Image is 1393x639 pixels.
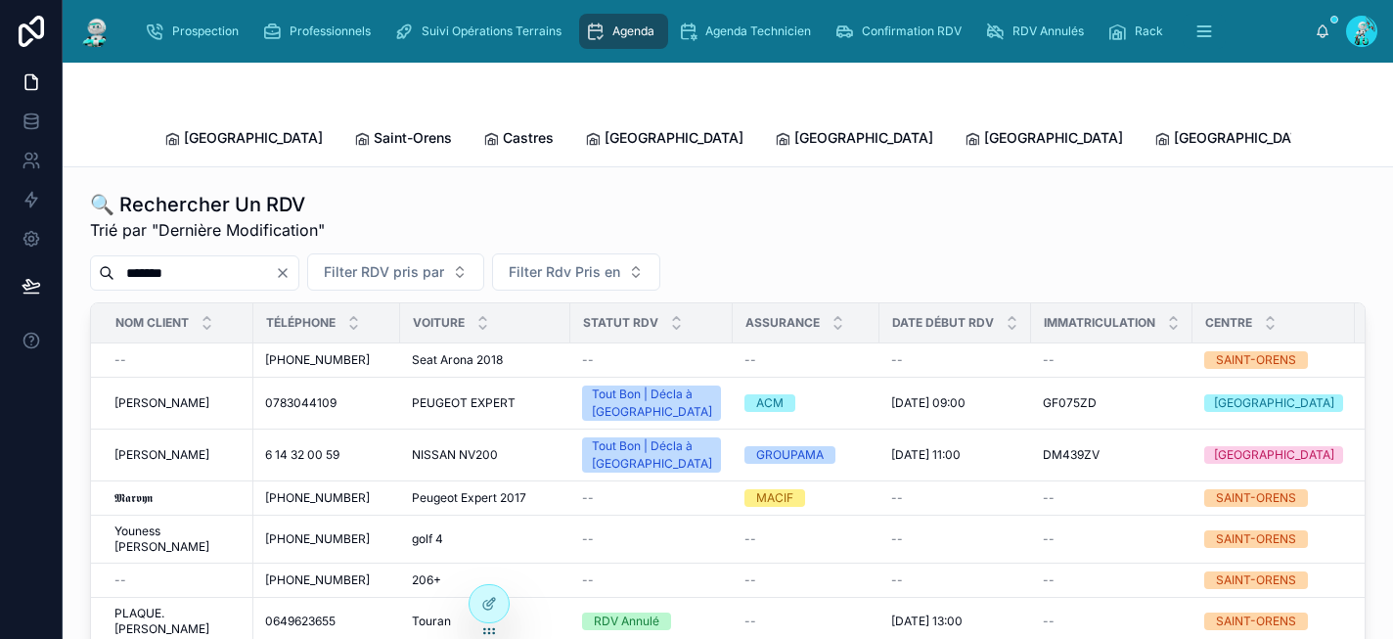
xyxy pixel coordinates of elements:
a: PLAQUE.[PERSON_NAME] [114,606,242,637]
a: MACIF [744,489,868,507]
a: Agenda [579,14,668,49]
img: App logo [78,16,113,47]
span: DM439ZV [1043,447,1100,463]
a: [DATE] 09:00 [891,395,1019,411]
span: Peugeot Expert 2017 [412,490,526,506]
a: Professionnels [256,14,384,49]
span: Filter Rdv Pris en [509,262,620,282]
a: Peugeot Expert 2017 [412,490,559,506]
a: -- [891,490,1019,506]
a: SAINT-ORENS [1204,613,1343,630]
span: Date Début RDV [892,315,994,331]
div: MACIF [756,489,793,507]
div: ACM [756,394,784,412]
a: 0783044109 [265,395,388,411]
span: [GEOGRAPHIC_DATA] [184,128,323,148]
span: Centre [1205,315,1252,331]
span: Professionnels [290,23,371,39]
a: -- [891,531,1019,547]
div: RDV Annulé [594,613,659,630]
a: 206+ [412,572,559,588]
span: [GEOGRAPHIC_DATA] [1174,128,1313,148]
div: SAINT-ORENS [1216,613,1296,630]
span: [DATE] 09:00 [891,395,966,411]
span: 0649623655 [265,614,336,629]
button: Select Button [307,253,484,291]
a: SAINT-ORENS [1204,571,1343,589]
div: SAINT-ORENS [1216,530,1296,548]
span: -- [114,352,126,368]
a: 𝕸𝖆𝖗𝖛𝖞𝖓 [114,490,242,506]
div: GROUPAMA [756,446,824,464]
a: [GEOGRAPHIC_DATA] [965,120,1123,160]
a: -- [1043,490,1181,506]
span: [PERSON_NAME] [114,395,209,411]
span: -- [744,572,756,588]
a: -- [1043,614,1181,629]
span: PEUGEOT EXPERT [412,395,516,411]
a: [GEOGRAPHIC_DATA] [1154,120,1313,160]
span: [PERSON_NAME] [114,447,209,463]
span: Assurance [745,315,820,331]
span: [PHONE_NUMBER] [265,490,370,506]
span: Rack [1135,23,1163,39]
div: scrollable content [129,10,1315,53]
a: -- [114,572,242,588]
a: -- [582,490,721,506]
a: [GEOGRAPHIC_DATA] [164,120,323,160]
span: Agenda Technicien [705,23,811,39]
span: [PHONE_NUMBER] [265,352,370,368]
a: [PHONE_NUMBER] [265,490,388,506]
span: Prospection [172,23,239,39]
a: -- [744,614,868,629]
a: Saint-Orens [354,120,452,160]
span: -- [891,572,903,588]
span: -- [582,531,594,547]
a: -- [744,352,868,368]
a: GF075ZD [1043,395,1181,411]
span: -- [1043,531,1055,547]
a: [PHONE_NUMBER] [265,572,388,588]
a: 0649623655 [265,614,388,629]
a: -- [744,531,868,547]
span: -- [1043,572,1055,588]
span: Voiture [413,315,465,331]
span: -- [744,352,756,368]
a: [PHONE_NUMBER] [265,352,388,368]
span: -- [582,352,594,368]
a: [GEOGRAPHIC_DATA] [775,120,933,160]
a: Suivi Opérations Terrains [388,14,575,49]
a: [DATE] 11:00 [891,447,1019,463]
span: Agenda [612,23,654,39]
a: -- [891,352,1019,368]
span: Immatriculation [1044,315,1155,331]
a: [PHONE_NUMBER] [265,531,388,547]
span: -- [891,352,903,368]
a: -- [582,352,721,368]
span: 6 14 32 00 59 [265,447,339,463]
span: -- [582,572,594,588]
button: Select Button [492,253,660,291]
a: -- [1043,352,1181,368]
a: SAINT-ORENS [1204,530,1343,548]
a: 6 14 32 00 59 [265,447,388,463]
span: GF075ZD [1043,395,1097,411]
a: Rack [1101,14,1177,49]
a: Confirmation RDV [829,14,975,49]
a: [GEOGRAPHIC_DATA] [1204,394,1343,412]
span: [DATE] 11:00 [891,447,961,463]
a: -- [1043,572,1181,588]
a: Youness [PERSON_NAME] [114,524,242,555]
a: golf 4 [412,531,559,547]
span: [DATE] 13:00 [891,614,963,629]
button: Clear [275,265,298,281]
span: Touran [412,614,451,629]
a: RDV Annulé [582,613,721,630]
span: -- [744,531,756,547]
span: -- [114,572,126,588]
a: -- [582,572,721,588]
a: Seat Arona 2018 [412,352,559,368]
span: Statut RDV [583,315,658,331]
span: [GEOGRAPHIC_DATA] [605,128,743,148]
